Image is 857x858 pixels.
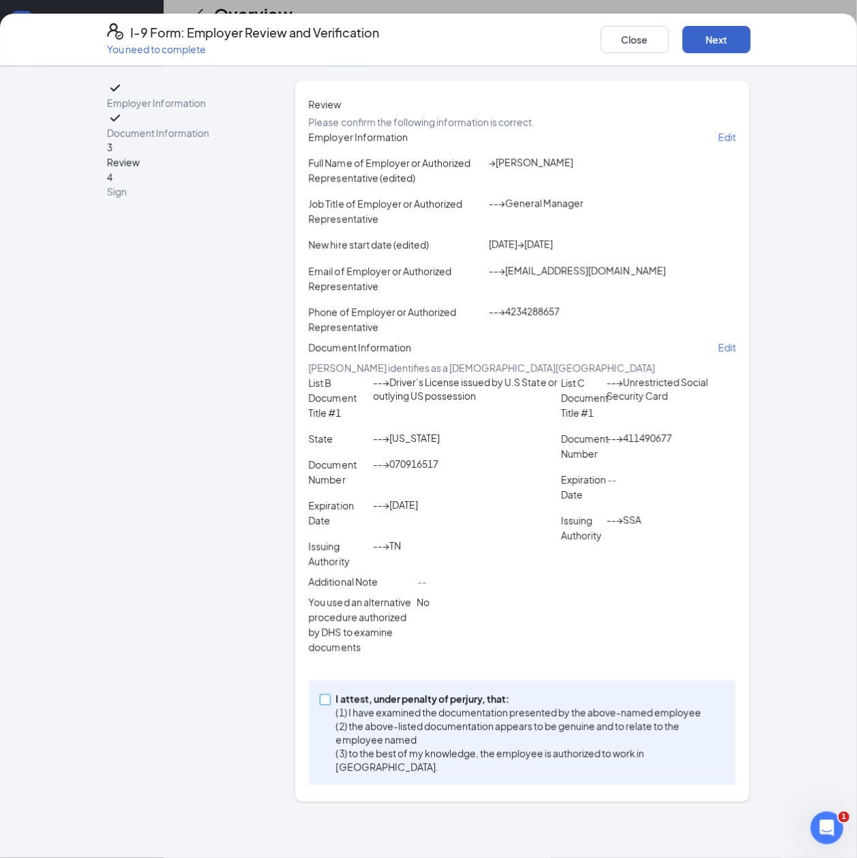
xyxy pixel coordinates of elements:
h4: I-9 Form: Employer Review and Verification [130,23,379,42]
span: -- [373,432,382,444]
p: (2) the above-listed documentation appears to be genuine and to relate to the employee named [336,720,720,747]
span: → [382,458,389,470]
p: Email of Employer or Authorized Representative [309,263,483,293]
p: You need to complete [107,42,379,56]
span: -- [373,499,382,511]
span: -- [606,514,616,526]
span: 1 [839,812,850,823]
span: -- [373,539,382,552]
span: → [382,432,389,444]
span: Review [309,97,736,112]
p: List C Document Title #1 [561,375,601,420]
span: → [616,432,622,444]
span: [DATE] [524,238,553,250]
p: List B Document Title #1 [309,375,368,420]
p: Phone of Employer or Authorized Representative [309,304,483,334]
span: [DATE] [489,238,517,250]
span: → [498,305,505,317]
span: TN [389,539,401,552]
span: → [489,156,496,168]
span: Employer Information [107,96,268,110]
span: → [382,499,389,511]
span: No [417,596,430,608]
span: 070916517 [389,458,438,470]
span: → [498,197,505,209]
span: Document Information [107,126,268,140]
span: 4 [107,171,112,183]
span: 411490677 [622,432,672,444]
span: → [616,514,622,526]
span: Please confirm the following information is correct. [309,116,535,128]
span: -- [373,458,382,470]
span: General Manager [505,197,584,209]
span: Document Information [309,340,411,355]
p: Additional Note [309,574,412,589]
svg: Checkmark [107,110,123,126]
p: Document Number [561,431,601,461]
span: [EMAIL_ADDRESS][DOMAIN_NAME] [505,264,665,276]
p: Document Number [309,457,368,487]
p: (1) I have examined the documentation presented by the above-named employee [336,706,720,720]
span: 3 [107,141,112,153]
span: [PERSON_NAME] [496,156,573,168]
span: -- [489,264,498,276]
p: You used an alternative procedure authorized by DHS to examine documents [309,595,412,655]
button: Next [682,26,751,53]
p: (3) to the best of my knowledge, the employee is authorized to work in [GEOGRAPHIC_DATA]. [336,747,720,774]
span: -- [489,305,498,317]
iframe: Intercom live chat [811,812,843,844]
span: Review [107,155,268,170]
p: Full Name of Employer or Authorized Representative (edited) [309,156,483,186]
span: → [382,539,389,552]
span: → [498,264,505,276]
p: Expiration Date [561,472,601,502]
p: Issuing Authority [561,513,601,543]
p: Expiration Date [309,498,368,528]
span: 4234288657 [505,305,560,317]
span: -- [606,376,616,388]
span: [DATE] [389,499,418,511]
svg: FormI9EVerifyIcon [107,23,123,40]
span: → [382,376,389,388]
span: Sign [107,185,268,198]
span: -- [417,576,426,588]
span: -- [489,197,498,209]
p: Job Title of Employer or Authorized Representative [309,196,483,226]
span: Unrestricted Social Security Card [606,376,708,402]
span: → [616,376,622,388]
span: Employer Information [309,130,408,145]
span: → [517,238,524,250]
p: I attest, under penalty of perjury, that: [336,692,720,706]
p: Issuing Authority [309,539,368,569]
span: -- [606,473,616,486]
p: Edit [718,340,736,354]
span: -- [373,376,382,388]
span: -- [606,432,616,444]
span: [PERSON_NAME] identifies as a [DEMOGRAPHIC_DATA][GEOGRAPHIC_DATA] [309,361,655,374]
span: [US_STATE] [389,432,440,444]
p: Edit [718,130,736,144]
p: State [309,431,368,446]
span: Driver’s License issued by U.S State or outlying US possession [373,376,557,402]
svg: Checkmark [107,80,123,96]
span: SSA [622,514,641,526]
p: New hire start date (edited) [309,237,483,252]
button: Close [601,26,669,53]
